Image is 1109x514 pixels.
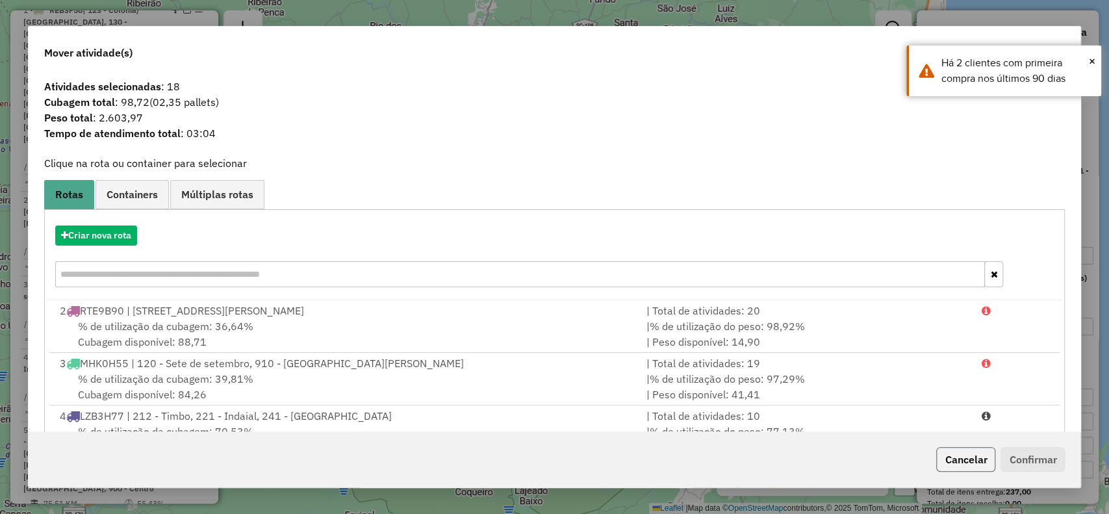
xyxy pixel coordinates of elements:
[1089,54,1095,68] span: ×
[52,371,639,402] div: Cubagem disponível: 84,26
[638,355,973,371] div: | Total de atividades: 19
[44,80,161,93] strong: Atividades selecionadas
[638,371,973,402] div: | | Peso disponível: 41,41
[78,320,253,333] span: % de utilização da cubagem: 36,64%
[981,411,990,421] i: Porcentagens após mover as atividades: Cubagem: 90,12% Peso: 97,04%
[981,305,990,316] i: Porcentagens após mover as atividades: Cubagem: 107,15% Peso: 287,61%
[52,424,639,455] div: Cubagem disponível: 148,51
[649,425,804,438] span: % de utilização do peso: 77,13%
[36,94,1073,110] span: : 98,72
[78,372,253,385] span: % de utilização da cubagem: 39,81%
[55,225,137,246] button: Criar nova rota
[44,155,247,171] label: Clique na rota ou container para selecionar
[1089,51,1095,71] button: Close
[36,79,1073,94] span: : 18
[52,408,639,424] div: 4 LZB3H77 | 212 - Timbo, 221 - Indaial, 241 - [GEOGRAPHIC_DATA]
[52,355,639,371] div: 3 MHK0H55 | 120 - Sete de setembro, 910 - [GEOGRAPHIC_DATA][PERSON_NAME]
[44,111,93,124] strong: Peso total
[44,127,181,140] strong: Tempo de atendimento total
[941,55,1091,86] div: Há 2 clientes com primeira compra nos últimos 90 dias
[55,189,83,199] span: Rotas
[936,447,995,472] button: Cancelar
[181,189,253,199] span: Múltiplas rotas
[638,408,973,424] div: | Total de atividades: 10
[981,358,990,368] i: Porcentagens após mover as atividades: Cubagem: 110,33% Peso: 267,49%
[52,303,639,318] div: 2 RTE9B90 | [STREET_ADDRESS][PERSON_NAME]
[44,96,115,109] strong: Cubagem total
[52,318,639,350] div: Cubagem disponível: 88,71
[36,110,1073,125] span: : 2.603,97
[44,45,133,60] span: Mover atividade(s)
[149,96,219,109] span: (02,35 pallets)
[649,320,804,333] span: % de utilização do peso: 98,92%
[107,189,158,199] span: Containers
[649,372,804,385] span: % de utilização do peso: 97,29%
[638,424,973,455] div: | | Peso disponível: 2.990,81
[1018,42,1039,63] button: Maximize
[78,425,253,438] span: % de utilização da cubagem: 70,53%
[638,303,973,318] div: | Total de atividades: 20
[638,318,973,350] div: | | Peso disponível: 14,90
[36,125,1073,141] span: : 03:04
